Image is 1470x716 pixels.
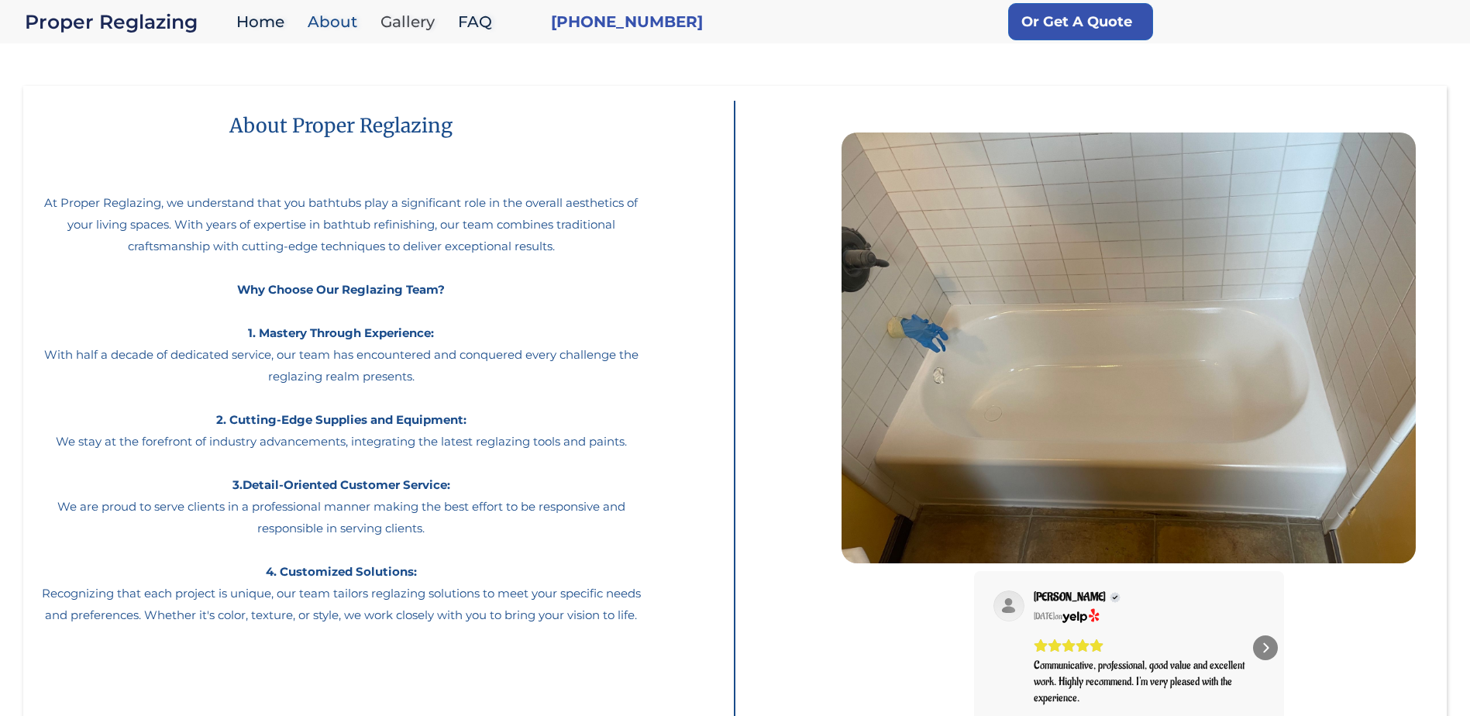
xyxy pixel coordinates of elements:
[237,282,445,340] strong: Why Choose Our Reglazing Team? 1. Mastery Through Experience:
[1253,635,1278,660] div: Next
[1110,592,1121,603] div: Verified Customer
[243,477,450,492] strong: Detail-Oriented Customer Service:
[229,5,300,39] a: Home
[1034,611,1062,623] div: on
[300,5,373,39] a: About
[551,11,703,33] a: [PHONE_NUMBER]
[232,477,243,492] strong: 3.
[980,635,1005,660] div: Previous
[1034,657,1265,706] div: Communicative, professional, good value and excellent work. Highly recommend. I'm very pleased wi...
[1034,639,1265,652] div: Rating: 5.0 out of 5
[450,5,508,39] a: FAQ
[266,564,417,579] strong: 4. Customized Solutions:
[1008,3,1153,40] a: Or Get A Quote
[373,5,450,39] a: Gallery
[1034,590,1106,604] span: [PERSON_NAME]
[216,412,466,427] strong: 2. Cutting-Edge Supplies and Equipment:
[39,161,644,626] p: At Proper Reglazing, we understand that you bathtubs play a significant role in the overall aesth...
[1034,611,1055,623] div: [DATE]
[25,11,229,33] div: Proper Reglazing
[25,11,229,33] a: home
[198,102,484,150] h1: About Proper Reglazing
